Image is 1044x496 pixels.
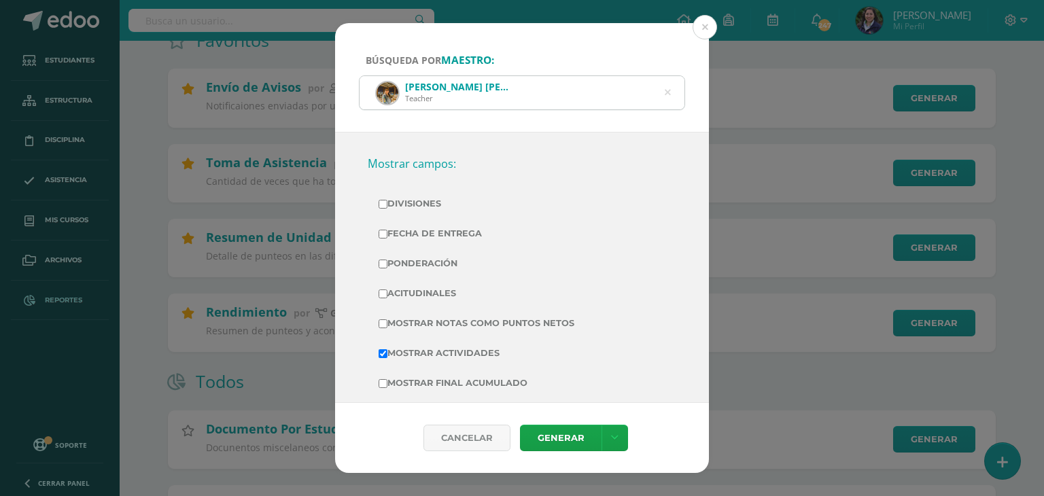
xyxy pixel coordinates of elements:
[366,54,494,67] span: Búsqueda por
[379,319,387,328] input: Mostrar Notas Como Puntos Netos
[379,224,665,243] label: Fecha de Entrega
[360,76,684,109] input: ej. Nicholas Alekzander, etc.
[379,194,665,213] label: Divisiones
[368,150,676,178] h3: Mostrar campos:
[379,230,387,238] input: Fecha de Entrega
[379,379,387,388] input: Mostrar Final Acumulado
[379,254,665,273] label: Ponderación
[379,349,387,358] input: Mostrar Actividades
[441,53,494,67] strong: maestro:
[379,284,665,303] label: Acitudinales
[423,425,510,451] div: Cancelar
[379,344,665,363] label: Mostrar Actividades
[520,425,602,451] a: Generar
[693,15,717,39] button: Close (Esc)
[379,374,665,393] label: Mostrar Final Acumulado
[405,80,510,93] div: [PERSON_NAME] [PERSON_NAME]
[379,314,665,333] label: Mostrar Notas Como Puntos Netos
[405,93,510,103] div: Teacher
[379,260,387,268] input: Ponderación
[379,200,387,209] input: Divisiones
[377,82,398,104] img: 2dbaa8b142e8d6ddec163eea0aedc140.png
[379,289,387,298] input: Acitudinales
